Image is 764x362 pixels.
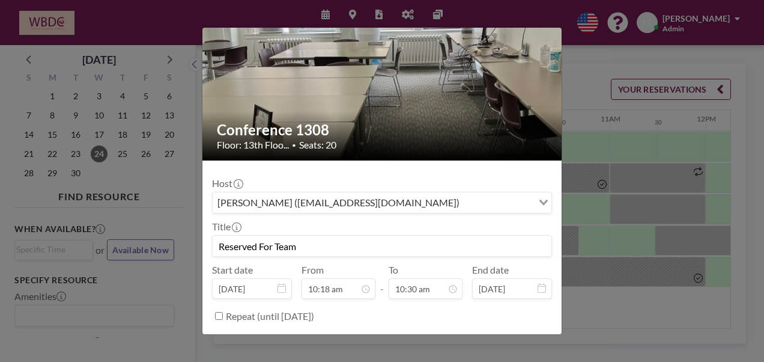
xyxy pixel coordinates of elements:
div: Search for option [213,192,551,213]
label: Start date [212,264,253,276]
span: • [292,141,296,150]
label: End date [472,264,509,276]
span: Floor: 13th Floo... [217,139,289,151]
label: To [389,264,398,276]
label: Title [212,221,240,233]
input: LaMonica's reservation [213,236,551,256]
label: Host [212,177,242,189]
label: Repeat (until [DATE]) [226,310,314,322]
span: [PERSON_NAME] ([EMAIL_ADDRESS][DOMAIN_NAME]) [215,195,462,210]
span: - [380,268,384,295]
label: From [302,264,324,276]
input: Search for option [463,195,532,210]
h2: Conference 1308 [217,121,548,139]
span: Seats: 20 [299,139,336,151]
